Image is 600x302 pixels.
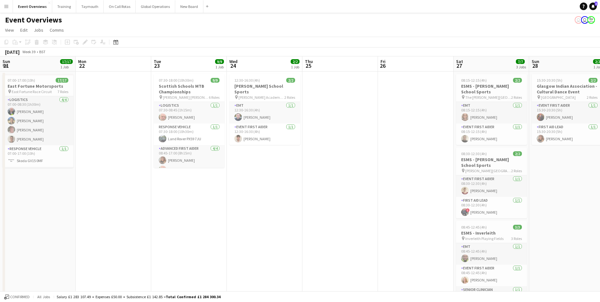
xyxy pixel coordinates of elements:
span: Sun [3,59,10,64]
span: ! [466,208,470,212]
span: 2/2 [291,59,300,64]
a: 1 [589,3,597,10]
span: Wed [229,59,238,64]
span: Thu [305,59,313,64]
span: Sat [456,59,463,64]
span: 3 Roles [511,236,522,241]
h3: ESMS - Inverleith [456,230,527,236]
span: 08:30-12:30 (4h) [461,151,487,156]
a: Comms [47,26,66,34]
a: View [3,26,16,34]
span: 9/9 [215,59,224,64]
span: 12:30-16:30 (4h) [234,78,260,83]
app-user-avatar: Operations Team [575,16,582,24]
div: 1 Job [215,65,224,69]
app-card-role: Event First Aider1/108:45-12:45 (4h)[PERSON_NAME] [456,265,527,286]
span: Total Confirmed £1 284 300.34 [166,294,220,299]
span: Fri [380,59,386,64]
app-card-role: Logistics4/407:00-08:30 (1h30m)[PERSON_NAME][PERSON_NAME][PERSON_NAME][PERSON_NAME] [3,96,73,145]
span: 2/2 [513,151,522,156]
span: Confirmed [10,295,30,299]
span: 24 [228,62,238,69]
span: View [5,27,14,33]
span: 07:30-18:00 (10h30m) [159,78,194,83]
app-job-card: 12:30-16:30 (4h)2/2[PERSON_NAME] School Sports [PERSON_NAME] Academy Playing Fields2 RolesEMT1/11... [229,74,300,145]
app-job-card: 07:30-18:00 (10h30m)9/9Scottish Schools MTB Championships [PERSON_NAME] [PERSON_NAME]6 RolesLogis... [154,74,225,168]
button: Taymouth [76,0,104,13]
span: 08:45-12:45 (4h) [461,225,487,230]
span: [PERSON_NAME] [PERSON_NAME] [163,95,209,100]
span: 23 [153,62,161,69]
app-user-avatar: Operations Manager [587,16,595,24]
span: 1 [595,2,597,6]
app-user-avatar: Operations Team [581,16,589,24]
span: 2 Roles [511,168,522,173]
div: BST [39,49,46,54]
span: 21 [2,62,10,69]
button: Confirmed [3,293,31,300]
app-job-card: 07:00-17:00 (10h)17/17East Fortune Motorsports East Fortune Race Circuit7 RolesLogistics4/407:00-... [3,74,73,168]
a: Jobs [31,26,46,34]
span: 7 Roles [58,89,68,94]
span: Sun [532,59,539,64]
span: Inverleith Playing Fields [465,236,504,241]
span: 08:15-12:15 (4h) [461,78,487,83]
span: 17/17 [56,78,68,83]
app-card-role: First Aid Lead1/108:30-12:30 (4h)![PERSON_NAME] [456,197,527,218]
h3: ESMS - [PERSON_NAME] School Sports [456,157,527,168]
h3: Scottish Schools MTB Championships [154,83,225,95]
span: All jobs [36,294,51,299]
h3: [PERSON_NAME] School Sports [229,83,300,95]
span: 07:00-17:00 (10h) [8,78,35,83]
div: 3 Jobs [516,65,526,69]
app-card-role: EMT1/112:30-16:30 (4h)[PERSON_NAME] [229,102,300,123]
span: Week 39 [21,49,37,54]
a: Edit [18,26,30,34]
span: 2/2 [286,78,295,83]
app-card-role: Response Vehicle1/107:00-17:00 (10h)Skoda GV15 0MF [3,145,73,167]
button: On Call Rotas [104,0,136,13]
app-card-role: Advanced First Aider4/408:45-17:00 (8h15m)[PERSON_NAME][PERSON_NAME] [154,145,225,194]
span: 26 [380,62,386,69]
span: The [PERSON_NAME][GEOGRAPHIC_DATA] [465,95,511,100]
span: 2/2 [589,78,597,83]
span: 25 [304,62,313,69]
app-job-card: 08:30-12:30 (4h)2/2ESMS - [PERSON_NAME] School Sports [PERSON_NAME][GEOGRAPHIC_DATA]2 RolesEvent ... [456,148,527,218]
span: [PERSON_NAME][GEOGRAPHIC_DATA] [465,168,511,173]
span: 17/17 [60,59,73,64]
h1: Event Overviews [5,15,62,25]
span: Jobs [34,27,43,33]
h3: East Fortune Motorsports [3,83,73,89]
app-job-card: 08:15-12:15 (4h)2/2ESMS - [PERSON_NAME] School Sports The [PERSON_NAME][GEOGRAPHIC_DATA]2 RolesEM... [456,74,527,145]
span: 7/7 [516,59,525,64]
div: Salary £1 283 107.49 + Expenses £50.00 + Subsistence £1 142.85 = [57,294,220,299]
button: New Board [175,0,203,13]
button: Training [52,0,76,13]
span: 2/2 [513,78,522,83]
span: 6 Roles [209,95,220,100]
button: Event Overviews [13,0,52,13]
span: 2 Roles [284,95,295,100]
div: 1 Job [291,65,299,69]
span: 9/9 [211,78,220,83]
span: [PERSON_NAME] Academy Playing Fields [238,95,284,100]
app-card-role: Event First Aider1/108:15-12:15 (4h)[PERSON_NAME] [456,123,527,145]
div: 1 Job [60,65,72,69]
span: Edit [20,27,28,33]
div: [DATE] [5,49,20,55]
span: 2 Roles [587,95,597,100]
span: Mon [78,59,86,64]
span: 3/3 [513,225,522,230]
app-card-role: Logistics1/107:30-08:45 (1h15m)[PERSON_NAME] [154,102,225,123]
span: Comms [50,27,64,33]
span: East Fortune Race Circuit [12,89,52,94]
span: 28 [531,62,539,69]
span: [GEOGRAPHIC_DATA] [541,95,576,100]
button: Global Operations [136,0,175,13]
span: Tue [154,59,161,64]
